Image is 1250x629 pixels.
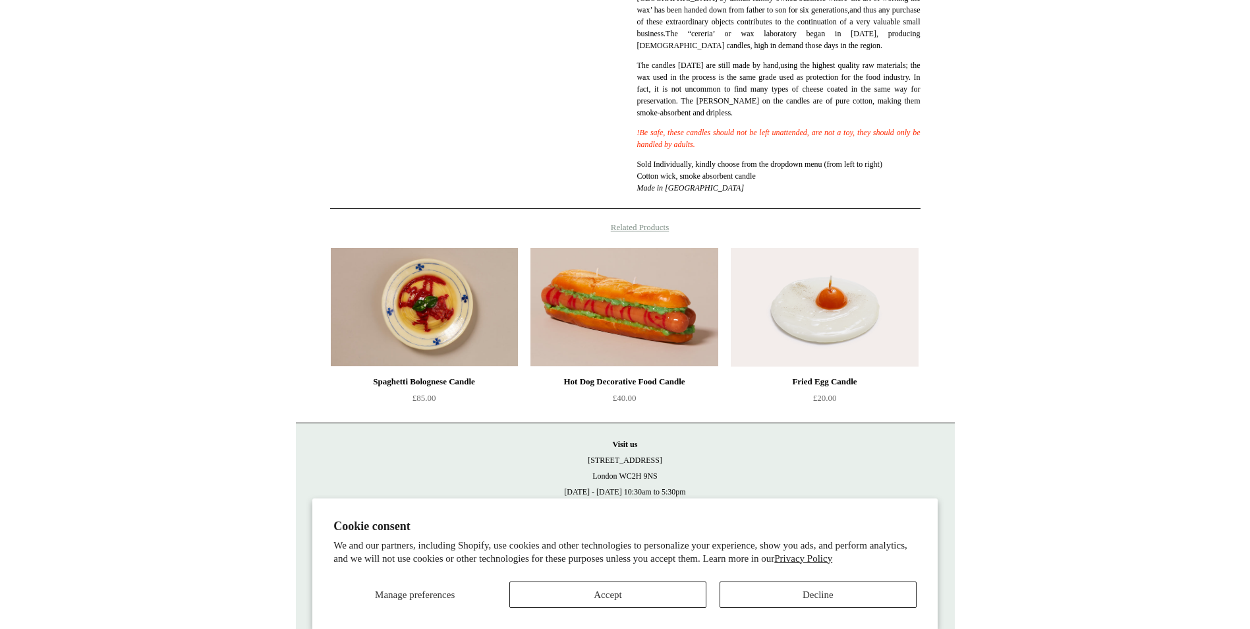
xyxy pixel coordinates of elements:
[331,374,518,428] a: Spaghetti Bolognese Candle £85.00
[333,539,917,565] p: We and our partners, including Shopify, use cookies and other technologies to personalize your ex...
[530,248,718,367] a: Hot Dog Decorative Food Candle Hot Dog Decorative Food Candle
[731,374,918,428] a: Fried Egg Candle £20.00
[333,582,496,608] button: Manage preferences
[720,582,917,608] button: Decline
[774,553,832,564] a: Privacy Policy
[637,59,920,119] p: The candles [DATE] are still made by hand,
[530,374,718,428] a: Hot Dog Decorative Food Candle £40.00
[509,582,706,608] button: Accept
[731,248,918,367] a: Fried Egg Candle Fried Egg Candle
[333,520,917,533] h2: Cookie consent
[731,248,918,367] img: Fried Egg Candle
[534,374,714,390] div: Hot Dog Decorative Food Candle
[813,393,837,403] span: £20.00
[334,374,515,390] div: Spaghetti Bolognese Candle
[734,374,915,390] div: Fried Egg Candle
[637,160,882,193] span: Sold Individually, kindly choose from the dropdown menu (from left to right) Cotton wick, smoke a...
[613,393,637,403] span: £40.00
[637,128,920,149] em: !Be safe, these candles should not be left unattended, are not a toy, they should only be handled...
[412,393,436,403] span: £85.00
[331,248,518,367] a: Spaghetti Bolognese Candle Spaghetti Bolognese Candle
[331,248,518,367] img: Spaghetti Bolognese Candle
[375,589,455,600] span: Manage preferences
[309,436,942,547] p: [STREET_ADDRESS] London WC2H 9NS [DATE] - [DATE] 10:30am to 5:30pm [DATE] 10.30am to 6pm [DATE] 1...
[296,222,955,233] h4: Related Products
[637,183,744,193] em: Made in [GEOGRAPHIC_DATA]
[613,440,638,449] strong: Visit us
[637,61,920,117] span: using the highest quality raw materials; the wax used in the process is the same grade used as pr...
[530,248,718,367] img: Hot Dog Decorative Food Candle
